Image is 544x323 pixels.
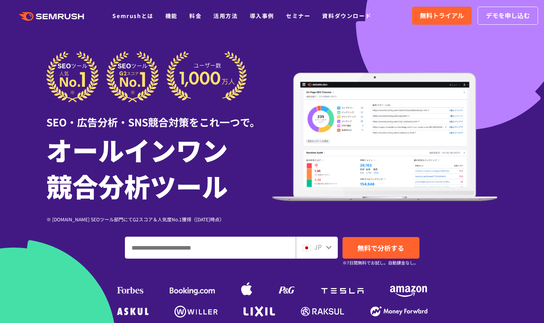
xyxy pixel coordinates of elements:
[322,12,371,20] a: 資料ダウンロード
[189,12,201,20] a: 料金
[46,102,272,130] div: SEO・広告分析・SNS競合対策をこれ一つで。
[46,131,272,204] h1: オールインワン 競合分析ツール
[46,215,272,223] div: ※ [DOMAIN_NAME] SEOツール部門にてG2スコア＆人気度No.1獲得（[DATE]時点）
[478,7,538,25] a: デモを申し込む
[165,12,178,20] a: 機能
[343,237,419,259] a: 無料で分析する
[125,237,295,258] input: ドメイン、キーワードまたはURLを入力してください
[213,12,238,20] a: 活用方法
[420,11,464,21] span: 無料トライアル
[112,12,153,20] a: Semrushとは
[357,243,404,253] span: 無料で分析する
[486,11,530,21] span: デモを申し込む
[314,242,322,252] span: JP
[343,259,418,266] small: ※7日間無料でお試し。自動課金なし。
[412,7,472,25] a: 無料トライアル
[286,12,310,20] a: セミナー
[250,12,274,20] a: 導入事例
